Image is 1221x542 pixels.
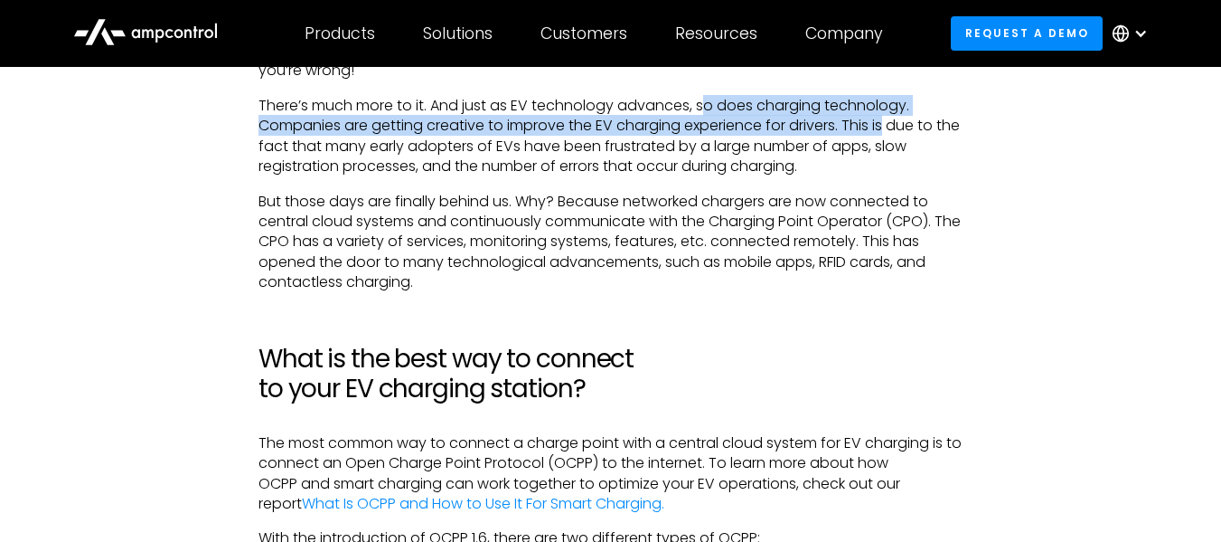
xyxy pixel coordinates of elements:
[305,24,375,43] div: Products
[258,433,963,515] p: The most common way to connect a charge point with a central cloud system for EV charging is to c...
[423,24,493,43] div: Solutions
[258,96,963,177] p: There’s much more to it. And just as EV technology advances, so does charging technology. Compani...
[302,493,664,514] a: What Is OCPP and How to Use It For Smart Charging.
[540,24,627,43] div: Customers
[258,192,963,293] p: But those days are finally behind us. Why? Because networked chargers are now connected to centra...
[675,24,757,43] div: Resources
[805,24,883,43] div: Company
[258,344,963,404] h2: What is the best way to connect to your EV charging station?
[951,16,1103,50] a: Request a demo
